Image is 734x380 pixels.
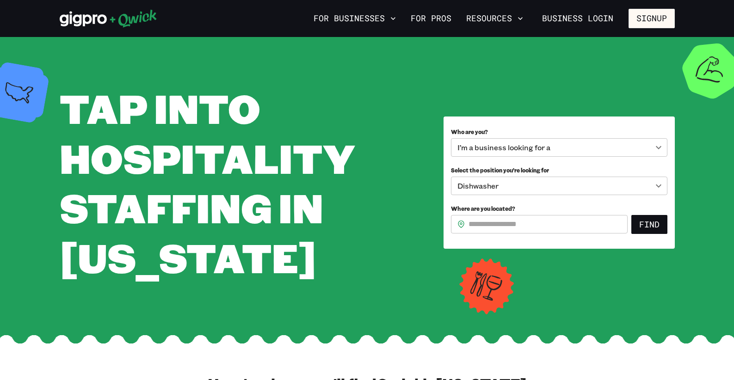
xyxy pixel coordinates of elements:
[60,81,355,284] span: Tap into Hospitality Staffing in [US_STATE]
[451,166,549,174] span: Select the position you’re looking for
[629,9,675,28] button: Signup
[451,138,667,157] div: I’m a business looking for a
[310,11,400,26] button: For Businesses
[407,11,455,26] a: For Pros
[534,9,621,28] a: Business Login
[463,11,527,26] button: Resources
[451,128,488,135] span: Who are you?
[631,215,667,234] button: Find
[451,177,667,195] div: Dishwasher
[451,205,515,212] span: Where are you located?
